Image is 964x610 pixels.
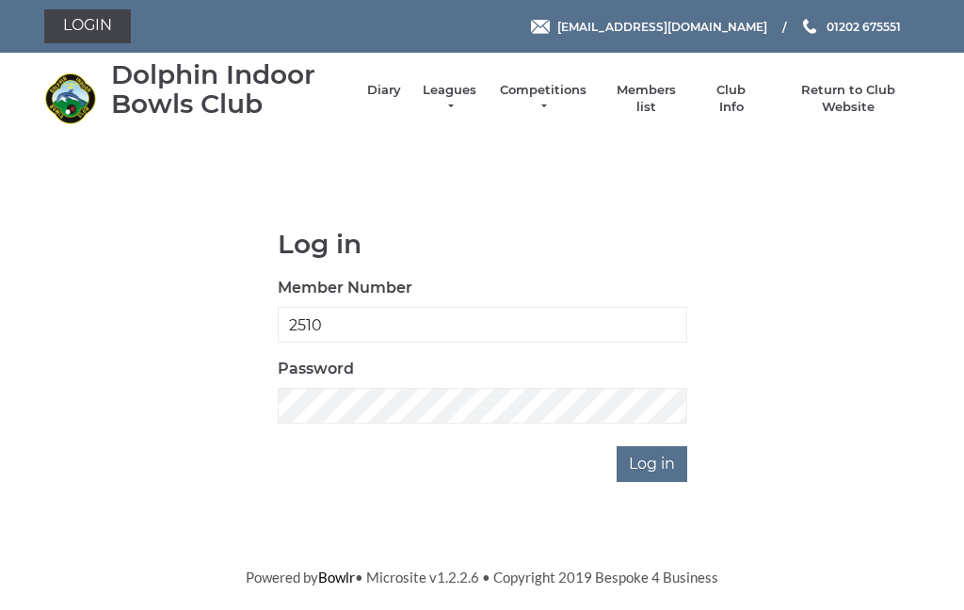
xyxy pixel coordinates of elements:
[278,277,412,299] label: Member Number
[318,569,355,586] a: Bowlr
[557,19,767,33] span: [EMAIL_ADDRESS][DOMAIN_NAME]
[800,18,901,36] a: Phone us 01202 675551
[498,82,588,116] a: Competitions
[778,82,920,116] a: Return to Club Website
[44,9,131,43] a: Login
[420,82,479,116] a: Leagues
[367,82,401,99] a: Diary
[531,20,550,34] img: Email
[111,60,348,119] div: Dolphin Indoor Bowls Club
[704,82,759,116] a: Club Info
[803,19,816,34] img: Phone us
[606,82,684,116] a: Members list
[246,569,718,586] span: Powered by • Microsite v1.2.2.6 • Copyright 2019 Bespoke 4 Business
[278,230,687,259] h1: Log in
[617,446,687,482] input: Log in
[278,358,354,380] label: Password
[531,18,767,36] a: Email [EMAIL_ADDRESS][DOMAIN_NAME]
[827,19,901,33] span: 01202 675551
[44,72,96,124] img: Dolphin Indoor Bowls Club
